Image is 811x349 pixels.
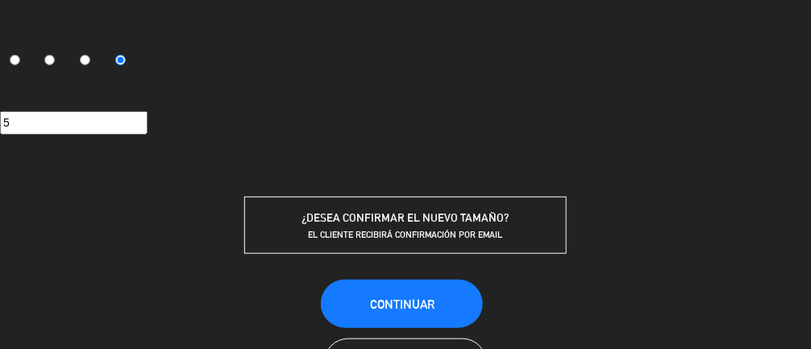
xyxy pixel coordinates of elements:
input: 4 [115,55,126,65]
input: 1 [10,55,20,65]
label: 4 [106,48,141,76]
label: 2 [35,48,71,76]
label: 3 [71,48,106,76]
span: Continuar [370,297,435,311]
input: 2 [44,55,55,65]
button: Continuar [321,280,483,328]
span: EL CLIENTE RECIBIRÁ CONFIRMACIÓN POR EMAIL [309,229,503,240]
span: ¿DESEA CONFIRMAR EL NUEVO TAMAÑO? [302,211,509,224]
input: 3 [80,55,90,65]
